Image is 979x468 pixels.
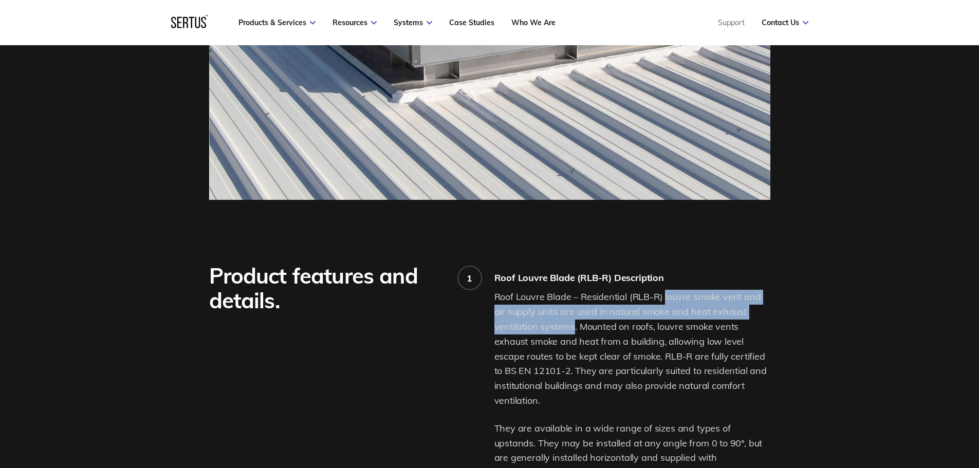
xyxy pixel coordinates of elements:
a: Contact Us [762,18,808,27]
a: Who We Are [511,18,556,27]
div: 1 [467,272,472,284]
p: Roof Louvre Blade – Residential (RLB-R) louvre smoke vent and air supply units are used in natura... [494,290,770,408]
div: Roof Louvre Blade (RLB-R) Description [494,272,770,284]
div: Product features and details. [209,264,443,313]
a: Products & Services [238,18,316,27]
iframe: Chat Widget [928,419,979,468]
a: Systems [394,18,432,27]
a: Support [718,18,745,27]
a: Case Studies [449,18,494,27]
a: Resources [333,18,377,27]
